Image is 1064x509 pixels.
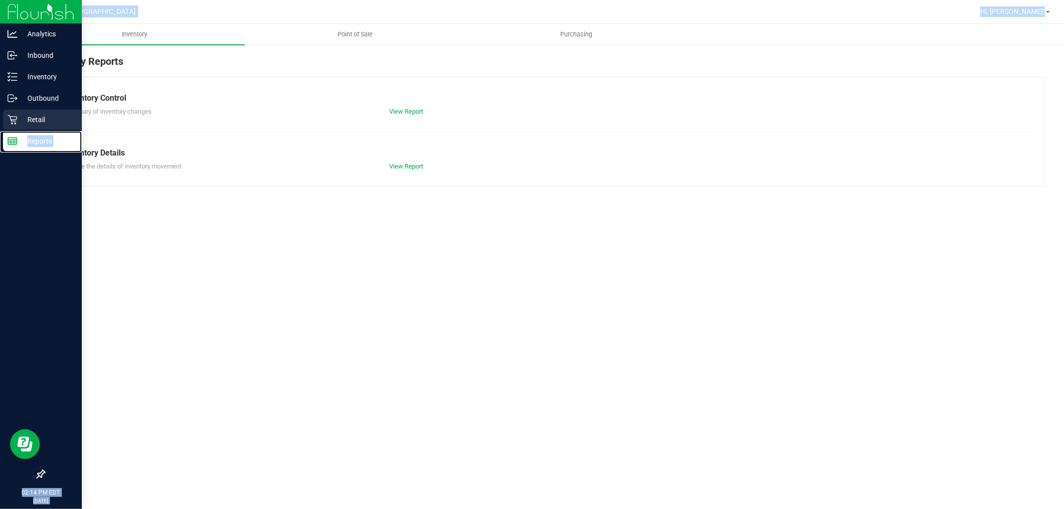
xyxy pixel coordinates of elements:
[7,136,17,146] inline-svg: Reports
[44,54,1044,77] div: Inventory Reports
[389,108,423,115] a: View Report
[4,497,77,505] p: [DATE]
[7,115,17,125] inline-svg: Retail
[17,135,77,147] p: Reports
[466,24,687,45] a: Purchasing
[17,114,77,126] p: Retail
[64,147,1024,159] div: Inventory Details
[64,108,152,115] span: Summary of inventory changes
[17,28,77,40] p: Analytics
[547,30,606,39] span: Purchasing
[17,49,77,61] p: Inbound
[108,30,161,39] span: Inventory
[325,30,387,39] span: Point of Sale
[7,93,17,103] inline-svg: Outbound
[980,7,1045,15] span: Hi, [PERSON_NAME]!
[4,488,77,497] p: 02:14 PM EDT
[64,92,1024,104] div: Inventory Control
[389,163,423,170] a: View Report
[17,71,77,83] p: Inventory
[17,92,77,104] p: Outbound
[10,429,40,459] iframe: Resource center
[7,50,17,60] inline-svg: Inbound
[64,163,182,170] span: Explore the details of inventory movement
[24,24,245,45] a: Inventory
[7,29,17,39] inline-svg: Analytics
[245,24,466,45] a: Point of Sale
[68,7,136,16] span: [GEOGRAPHIC_DATA]
[7,72,17,82] inline-svg: Inventory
